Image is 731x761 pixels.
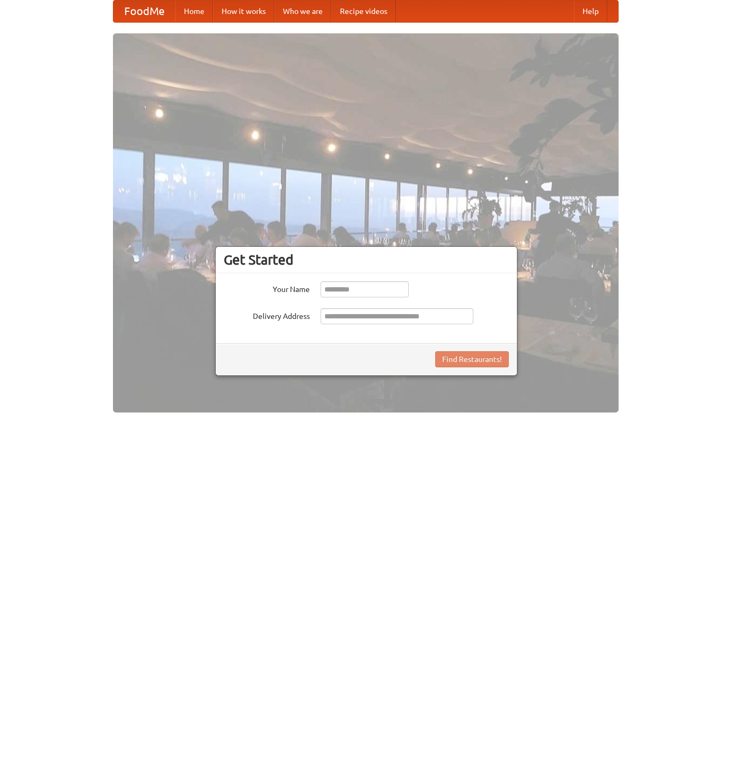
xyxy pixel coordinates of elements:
[331,1,396,22] a: Recipe videos
[435,351,509,367] button: Find Restaurants!
[113,1,175,22] a: FoodMe
[574,1,607,22] a: Help
[213,1,274,22] a: How it works
[224,308,310,322] label: Delivery Address
[224,281,310,295] label: Your Name
[175,1,213,22] a: Home
[274,1,331,22] a: Who we are
[224,252,509,268] h3: Get Started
